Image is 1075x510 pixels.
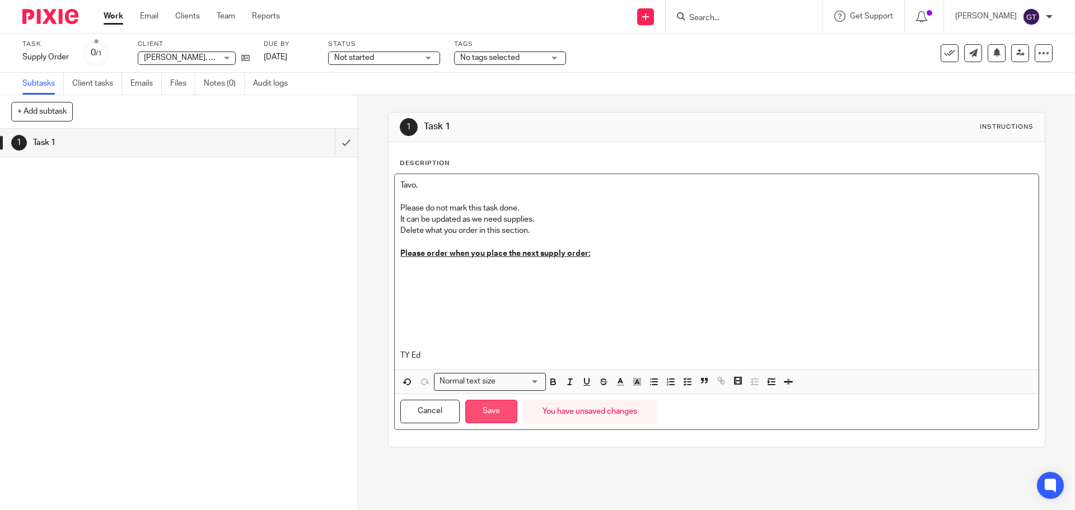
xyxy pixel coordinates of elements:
[33,134,227,151] h1: Task 1
[130,73,162,95] a: Emails
[400,159,450,168] p: Description
[22,9,78,24] img: Pixie
[138,40,250,49] label: Client
[465,400,517,424] button: Save
[334,54,374,62] span: Not started
[688,13,789,24] input: Search
[22,40,69,49] label: Task
[11,135,27,151] div: 1
[252,11,280,22] a: Reports
[424,121,741,133] h1: Task 1
[955,11,1017,22] p: [PERSON_NAME]
[328,40,440,49] label: Status
[850,12,893,20] span: Get Support
[434,373,546,390] div: Search for option
[140,11,158,22] a: Email
[175,11,200,22] a: Clients
[400,400,460,424] button: Cancel
[454,40,566,49] label: Tags
[400,250,590,258] u: Please order when you place the next supply order:
[264,53,287,61] span: [DATE]
[104,11,123,22] a: Work
[204,73,245,95] a: Notes (0)
[400,225,1032,236] p: Delete what you order in this section.
[400,203,1032,214] p: Please do not mark this task done.
[499,376,539,387] input: Search for option
[253,73,296,95] a: Audit logs
[217,11,235,22] a: Team
[437,376,498,387] span: Normal text size
[170,73,195,95] a: Files
[400,180,1032,191] p: Tavo,
[72,73,122,95] a: Client tasks
[264,40,314,49] label: Due by
[1022,8,1040,26] img: svg%3E
[22,73,64,95] a: Subtasks
[400,214,1032,225] p: It can be updated as we need supplies.
[91,46,102,59] div: 0
[980,123,1034,132] div: Instructions
[460,54,520,62] span: No tags selected
[96,50,102,57] small: /1
[400,118,418,136] div: 1
[22,52,69,63] div: Supply Order
[400,350,1032,361] p: TY Ed
[523,400,657,424] div: You have unsaved changes
[144,54,240,62] span: [PERSON_NAME], CPA, P.C.
[11,102,73,121] button: + Add subtask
